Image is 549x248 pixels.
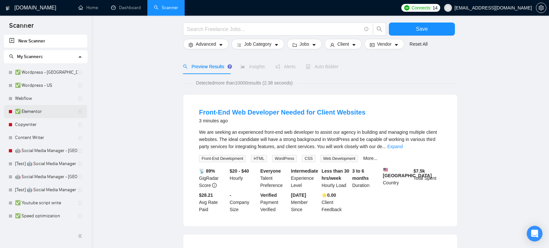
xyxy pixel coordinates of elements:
li: ✅ Youtube script write [4,196,87,209]
span: notification [275,64,280,69]
span: caret-down [219,42,223,47]
span: Jobs [300,40,309,48]
li: 🤖 Social Media Manager - Europe [4,144,87,157]
li: Copywriter [4,118,87,131]
li: Content Writer [4,131,87,144]
span: CSS [302,155,315,162]
div: Company Size [228,192,259,213]
span: Detected more than 10000 results (2.38 seconds) [191,79,297,86]
a: dashboardDashboard [111,5,141,10]
b: $28.21 [199,193,213,198]
a: 🤖 Social Media Manager - [GEOGRAPHIC_DATA] [15,144,77,157]
div: Duration [351,167,382,189]
span: info-circle [212,183,217,188]
b: ⭐️ 0.00 [322,193,336,198]
a: [Test] 🤖 Social Media Manager - [GEOGRAPHIC_DATA] [15,183,77,196]
span: setting [536,5,546,10]
span: Advanced [196,40,216,48]
span: Alerts [275,64,296,69]
button: folderJobscaret-down [287,39,322,49]
span: bars [237,42,241,47]
div: Member Since [290,192,320,213]
span: folder [292,42,297,47]
div: Hourly Load [320,167,351,189]
button: barsJob Categorycaret-down [231,39,284,49]
span: Job Category [244,40,271,48]
a: ✅ Elementor [15,105,77,118]
span: caret-down [274,42,279,47]
a: homeHome [78,5,98,10]
li: 🤖 Social Media Manager - America [4,170,87,183]
span: Auto Bidder [306,64,338,69]
span: Preview Results [183,64,230,69]
li: [Test] 🤖 Social Media Manager - America [4,183,87,196]
div: Hourly [228,167,259,189]
button: search [373,23,386,36]
button: settingAdvancedcaret-down [183,39,229,49]
li: [Test] 🤖 Social Media Manager - Europe [4,157,87,170]
span: WordPress [272,155,297,162]
div: Open Intercom Messenger [527,226,542,241]
button: idcardVendorcaret-down [364,39,404,49]
span: ... [382,144,386,149]
span: 14 [433,4,438,11]
b: - [230,193,231,198]
div: Country [382,167,412,189]
a: Front-End Web Developer Needed for Client Websites [199,109,365,116]
span: holder [77,148,83,153]
div: Avg Rate Paid [198,192,228,213]
div: We are seeking an experienced front-end web developer to assist our agency in building and managi... [199,129,441,150]
span: Web Development [321,155,358,162]
div: Experience Level [290,167,320,189]
a: ✅ Speed optimization [15,209,77,223]
b: [DATE] [291,193,306,198]
span: user [330,42,335,47]
span: Connects: [411,4,431,11]
b: $ 7.5k [413,168,425,174]
a: Copywriter [15,118,77,131]
span: holder [77,200,83,206]
div: 3 minutes ago [199,117,365,125]
li: ✅ Wordpress - Europe [4,66,87,79]
a: New Scanner [9,35,82,48]
a: More... [363,156,377,161]
span: My Scanners [9,54,43,59]
b: Verified [260,193,277,198]
span: holder [77,161,83,166]
a: ✅ Wordpress - [GEOGRAPHIC_DATA] [15,66,77,79]
span: holder [77,187,83,193]
span: holder [77,122,83,127]
b: Less than 30 hrs/week [322,168,349,181]
span: Scanner [4,21,39,35]
span: Client [337,40,349,48]
div: Payment Verified [259,192,290,213]
button: setting [536,3,546,13]
span: search [373,26,386,32]
li: ✅ Elementor [4,105,87,118]
span: Save [416,25,428,33]
span: user [446,6,450,10]
input: Search Freelance Jobs... [187,25,361,33]
div: GigRadar Score [198,167,228,189]
span: search [9,54,14,59]
a: 🤖 Social Media Manager - [GEOGRAPHIC_DATA] [15,170,77,183]
img: 🇺🇸 [383,167,388,172]
a: ✅ Wordpress - US [15,79,77,92]
div: Tooltip anchor [227,64,233,70]
a: searchScanner [154,5,178,10]
span: holder [77,109,83,114]
span: holder [77,135,83,140]
span: Insights [241,64,265,69]
span: caret-down [394,42,399,47]
img: upwork-logo.png [404,5,409,10]
b: [GEOGRAPHIC_DATA] [383,167,432,178]
span: holder [77,174,83,179]
span: HTML [251,155,267,162]
span: info-circle [364,27,369,31]
img: logo [6,3,10,13]
span: robot [306,64,310,69]
span: holder [77,70,83,75]
li: ✅ SEO Writing [4,223,87,236]
a: [Test] 🤖 Social Media Manager - [GEOGRAPHIC_DATA] [15,157,77,170]
b: Intermediate [291,168,318,174]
